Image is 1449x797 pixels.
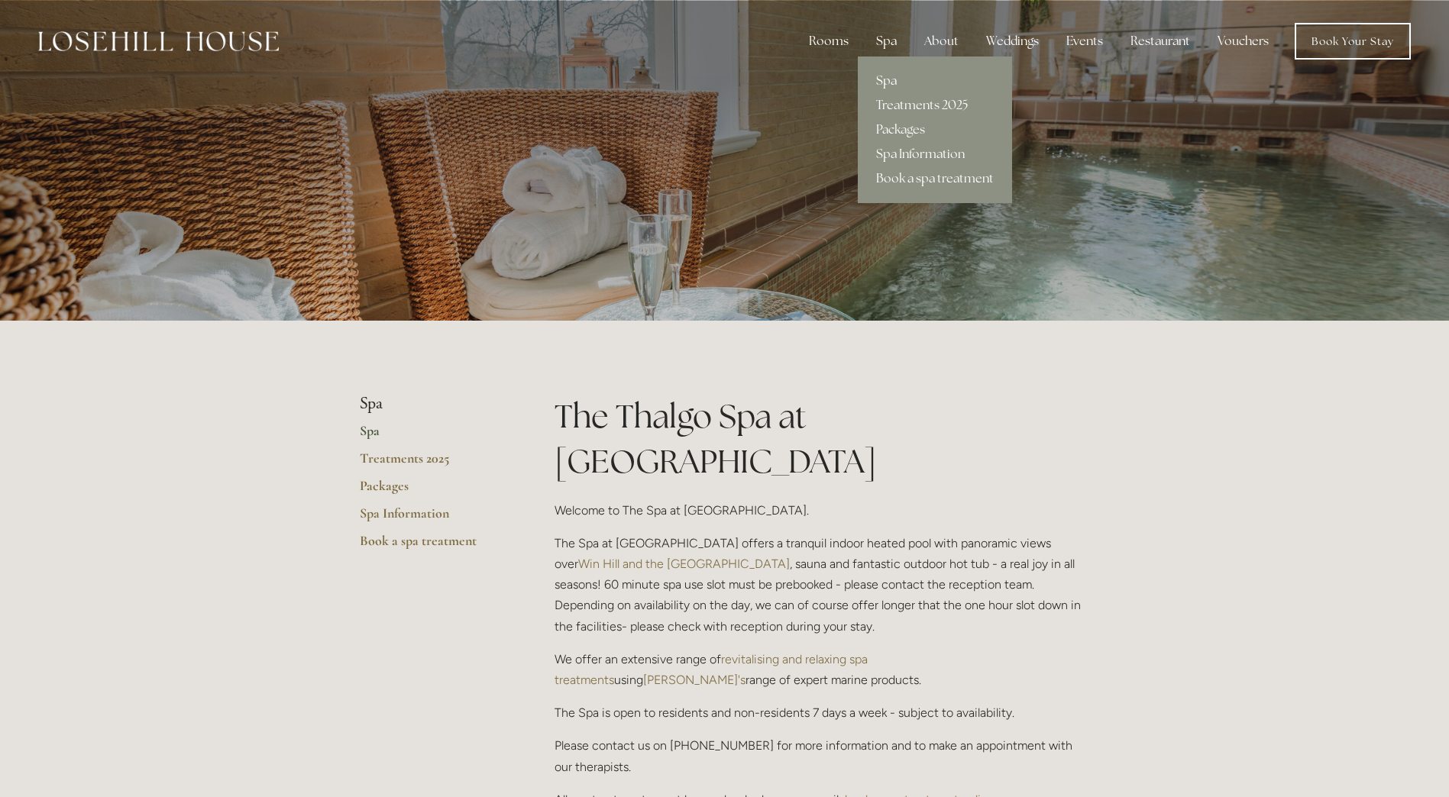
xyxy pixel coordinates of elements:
a: Vouchers [1205,26,1281,56]
div: Weddings [974,26,1051,56]
a: Spa [360,422,506,450]
a: Treatments 2025 [360,450,506,477]
div: Events [1054,26,1115,56]
a: Packages [360,477,506,505]
a: [PERSON_NAME]'s [643,673,746,687]
img: Losehill House [38,31,279,51]
p: Welcome to The Spa at [GEOGRAPHIC_DATA]. [555,500,1090,521]
p: Please contact us on [PHONE_NUMBER] for more information and to make an appointment with our ther... [555,735,1090,776]
li: Spa [360,394,506,414]
h1: The Thalgo Spa at [GEOGRAPHIC_DATA] [555,394,1090,484]
p: The Spa is open to residents and non-residents 7 days a week - subject to availability. [555,702,1090,723]
a: Win Hill and the [GEOGRAPHIC_DATA] [578,557,790,571]
a: Spa [858,69,1012,93]
div: Restaurant [1118,26,1202,56]
a: Book a spa treatment [360,532,506,560]
a: Spa Information [360,505,506,532]
div: About [912,26,971,56]
p: We offer an extensive range of using range of expert marine products. [555,649,1090,690]
div: Rooms [797,26,861,56]
a: Book Your Stay [1295,23,1411,60]
a: Book a spa treatment [858,166,1012,191]
p: The Spa at [GEOGRAPHIC_DATA] offers a tranquil indoor heated pool with panoramic views over , sau... [555,533,1090,637]
a: Treatments 2025 [858,93,1012,118]
a: Spa Information [858,142,1012,166]
div: Spa [864,26,909,56]
a: Packages [858,118,1012,142]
